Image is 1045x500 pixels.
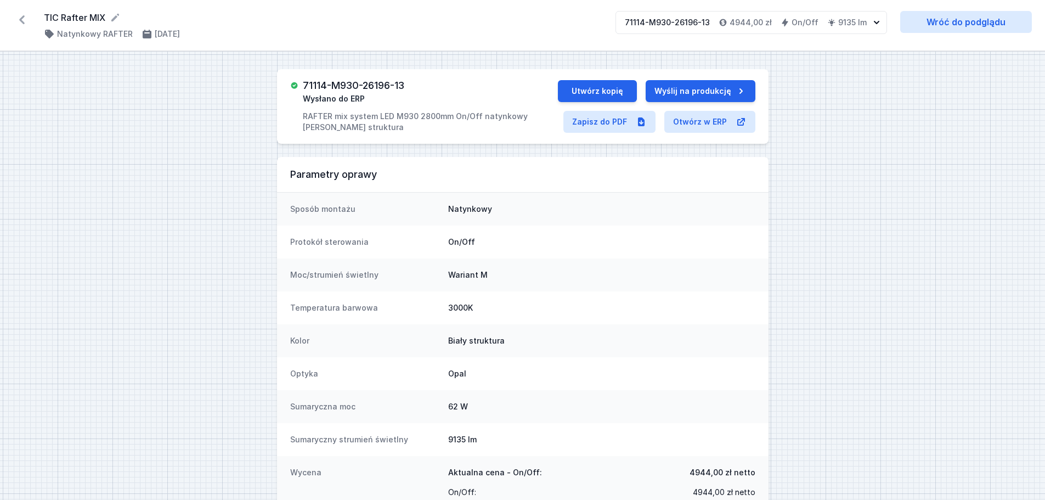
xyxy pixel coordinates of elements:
dd: Wariant M [448,269,755,280]
h4: 4944,00 zł [730,17,772,28]
dd: 9135 lm [448,434,755,445]
span: 4944,00 zł netto [693,485,755,500]
span: 4944,00 zł netto [690,467,755,478]
dt: Moc/strumień świetlny [290,269,439,280]
dt: Kolor [290,335,439,346]
button: Edytuj nazwę projektu [110,12,121,23]
dt: Sposób montażu [290,204,439,215]
span: Wysłano do ERP [303,93,365,104]
dd: On/Off [448,237,755,248]
h3: 71114-M930-26196-13 [303,80,404,91]
form: TIC Rafter MIX [44,11,602,24]
a: Wróć do podglądu [900,11,1032,33]
a: Otwórz w ERP [664,111,755,133]
button: Wyślij na produkcję [646,80,755,102]
h4: Natynkowy RAFTER [57,29,133,40]
span: On/Off : [448,485,476,500]
dt: Sumaryczny strumień świetlny [290,434,439,445]
button: 71114-M930-26196-134944,00 złOn/Off9135 lm [615,11,887,34]
h3: Parametry oprawy [290,168,755,181]
h4: [DATE] [155,29,180,40]
dd: 62 W [448,401,755,412]
dt: Protokół sterowania [290,237,439,248]
dd: Natynkowy [448,204,755,215]
dd: Opal [448,368,755,379]
h4: 9135 lm [838,17,867,28]
button: Utwórz kopię [558,80,637,102]
span: Aktualna cena - On/Off: [448,467,542,478]
dd: Biały struktura [448,335,755,346]
dt: Temperatura barwowa [290,302,439,313]
div: 71114-M930-26196-13 [625,17,710,28]
h4: On/Off [792,17,818,28]
a: Zapisz do PDF [563,111,656,133]
dt: Optyka [290,368,439,379]
dt: Sumaryczna moc [290,401,439,412]
dd: 3000K [448,302,755,313]
p: RAFTER mix system LED M930 2800mm On/Off natynkowy [PERSON_NAME] struktura [303,111,557,133]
